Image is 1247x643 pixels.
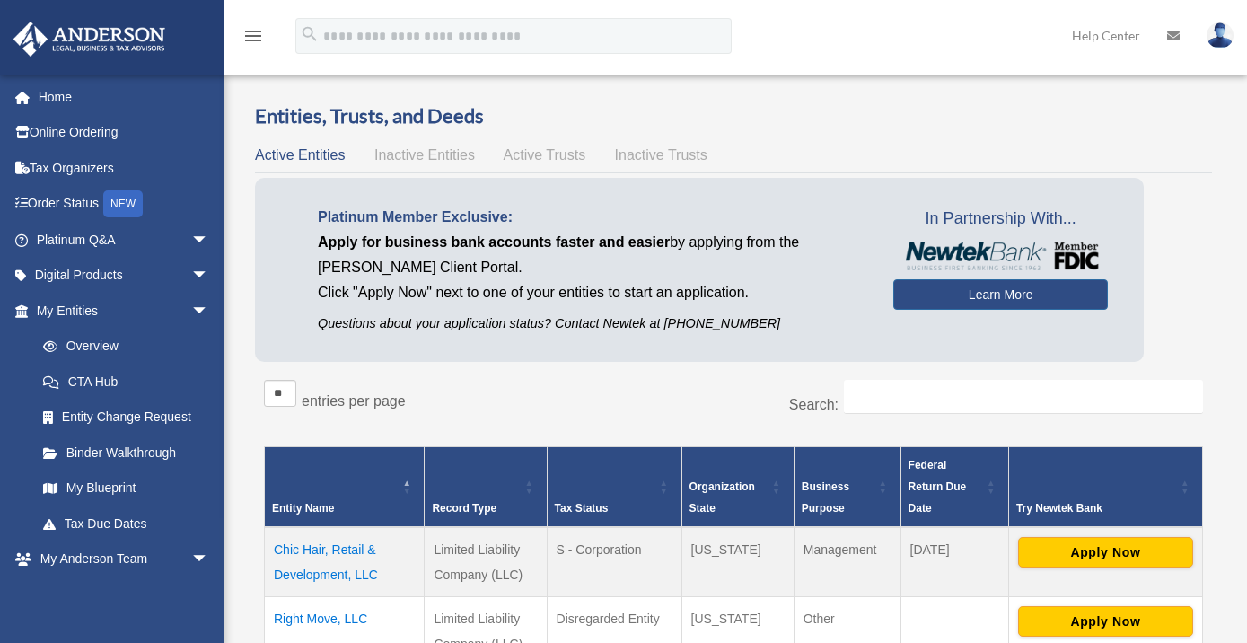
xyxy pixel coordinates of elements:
h3: Entities, Trusts, and Deeds [255,102,1212,130]
a: My Documentsarrow_drop_down [13,577,236,612]
a: Home [13,79,236,115]
a: Entity Change Request [25,400,227,436]
img: Anderson Advisors Platinum Portal [8,22,171,57]
span: Federal Return Due Date [909,459,967,515]
p: Platinum Member Exclusive: [318,205,866,230]
a: Online Ordering [13,115,236,151]
a: Learn More [893,279,1108,310]
a: menu [242,31,264,47]
a: My Entitiesarrow_drop_down [13,293,227,329]
a: My Blueprint [25,471,227,506]
span: Organization State [689,480,755,515]
p: by applying from the [PERSON_NAME] Client Portal. [318,230,866,280]
span: arrow_drop_down [191,542,227,578]
a: Overview [25,329,218,365]
span: In Partnership With... [893,205,1108,233]
button: Apply Now [1018,606,1193,637]
span: Active Entities [255,147,345,163]
label: entries per page [302,393,406,409]
a: CTA Hub [25,364,227,400]
a: Binder Walkthrough [25,435,227,471]
th: Try Newtek Bank : Activate to sort [1008,446,1202,527]
th: Federal Return Due Date: Activate to sort [900,446,1008,527]
td: Management [794,527,900,597]
th: Business Purpose: Activate to sort [794,446,900,527]
img: NewtekBankLogoSM.png [902,242,1099,270]
a: Tax Organizers [13,150,236,186]
th: Tax Status: Activate to sort [547,446,681,527]
span: Record Type [432,502,496,515]
span: Inactive Entities [374,147,475,163]
td: Chic Hair, Retail & Development, LLC [265,527,425,597]
td: Limited Liability Company (LLC) [425,527,547,597]
td: S - Corporation [547,527,681,597]
a: Digital Productsarrow_drop_down [13,258,236,294]
td: [DATE] [900,527,1008,597]
i: menu [242,25,264,47]
label: Search: [789,397,839,412]
th: Organization State: Activate to sort [681,446,794,527]
i: search [300,24,320,44]
th: Entity Name: Activate to invert sorting [265,446,425,527]
td: [US_STATE] [681,527,794,597]
span: Tax Status [555,502,609,515]
span: arrow_drop_down [191,258,227,295]
span: Active Trusts [504,147,586,163]
a: Platinum Q&Aarrow_drop_down [13,222,236,258]
span: Apply for business bank accounts faster and easier [318,234,670,250]
th: Record Type: Activate to sort [425,446,547,527]
span: Business Purpose [802,480,849,515]
p: Questions about your application status? Contact Newtek at [PHONE_NUMBER] [318,313,866,335]
img: User Pic [1207,22,1234,48]
div: NEW [103,190,143,217]
button: Apply Now [1018,537,1193,568]
span: Inactive Trusts [615,147,707,163]
p: Click "Apply Now" next to one of your entities to start an application. [318,280,866,305]
span: arrow_drop_down [191,222,227,259]
a: Tax Due Dates [25,506,227,542]
a: My Anderson Teamarrow_drop_down [13,542,236,577]
a: Order StatusNEW [13,186,236,223]
span: arrow_drop_down [191,577,227,613]
span: Entity Name [272,502,334,515]
div: Try Newtek Bank [1016,498,1175,519]
span: arrow_drop_down [191,293,227,330]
